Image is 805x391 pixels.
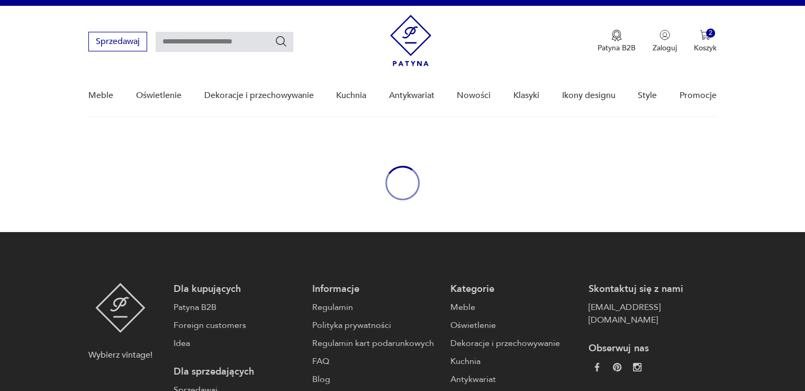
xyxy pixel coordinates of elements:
a: Oświetlenie [450,319,578,332]
p: Obserwuj nas [589,342,716,355]
a: Regulamin [312,301,440,314]
img: Patyna - sklep z meblami i dekoracjami vintage [390,15,431,66]
a: Sprzedawaj [88,39,147,46]
div: 2 [706,29,715,38]
a: Meble [450,301,578,314]
p: Dla kupujących [174,283,301,296]
img: da9060093f698e4c3cedc1453eec5031.webp [593,363,601,371]
a: Promocje [680,75,717,116]
a: Klasyki [513,75,539,116]
a: Kuchnia [450,355,578,368]
p: Koszyk [694,43,717,53]
p: Informacje [312,283,440,296]
a: Oświetlenie [136,75,182,116]
button: Sprzedawaj [88,32,147,51]
img: Ikona medalu [611,30,622,41]
p: Dla sprzedających [174,366,301,378]
button: 2Koszyk [694,30,717,53]
a: Polityka prywatności [312,319,440,332]
a: Foreign customers [174,319,301,332]
p: Skontaktuj się z nami [589,283,716,296]
a: Ikony designu [562,75,615,116]
button: Szukaj [275,35,287,48]
a: Kuchnia [336,75,366,116]
a: Antykwariat [389,75,435,116]
img: Ikona koszyka [700,30,710,40]
p: Zaloguj [653,43,677,53]
img: c2fd9cf7f39615d9d6839a72ae8e59e5.webp [633,363,641,371]
img: Ikonka użytkownika [659,30,670,40]
a: Idea [174,337,301,350]
p: Patyna B2B [598,43,636,53]
img: Patyna - sklep z meblami i dekoracjami vintage [95,283,146,333]
a: Nowości [457,75,491,116]
a: Meble [88,75,113,116]
img: 37d27d81a828e637adc9f9cb2e3d3a8a.webp [613,363,621,371]
a: Blog [312,373,440,386]
a: Antykwariat [450,373,578,386]
a: Dekoracje i przechowywanie [450,337,578,350]
a: Patyna B2B [174,301,301,314]
a: Style [638,75,657,116]
p: Wybierz vintage! [88,349,152,361]
button: Zaloguj [653,30,677,53]
a: Regulamin kart podarunkowych [312,337,440,350]
a: Ikona medaluPatyna B2B [598,30,636,53]
a: FAQ [312,355,440,368]
button: Patyna B2B [598,30,636,53]
a: Dekoracje i przechowywanie [204,75,313,116]
a: [EMAIL_ADDRESS][DOMAIN_NAME] [589,301,716,326]
p: Kategorie [450,283,578,296]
